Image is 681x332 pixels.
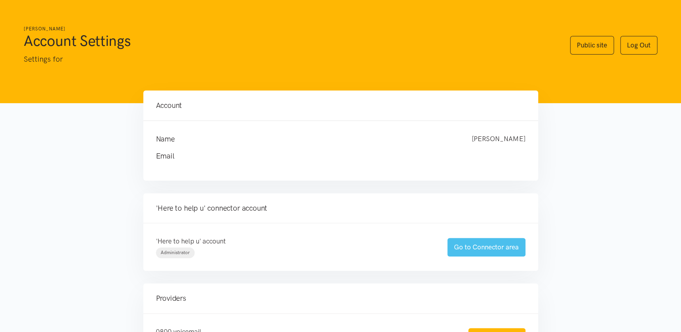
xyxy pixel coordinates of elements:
[156,151,510,162] h4: Email
[24,31,554,50] h1: Account Settings
[464,134,533,145] div: [PERSON_NAME]
[620,36,657,55] a: Log Out
[156,134,456,145] h4: Name
[156,293,525,304] h4: Providers
[24,53,554,65] p: Settings for
[570,36,614,55] a: Public site
[24,25,554,33] h6: [PERSON_NAME]
[156,100,525,111] h4: Account
[161,250,190,255] span: Administrator
[447,238,525,257] a: Go to Connector area
[156,203,525,214] h4: 'Here to help u' connector account
[156,236,431,247] p: 'Here to help u' account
